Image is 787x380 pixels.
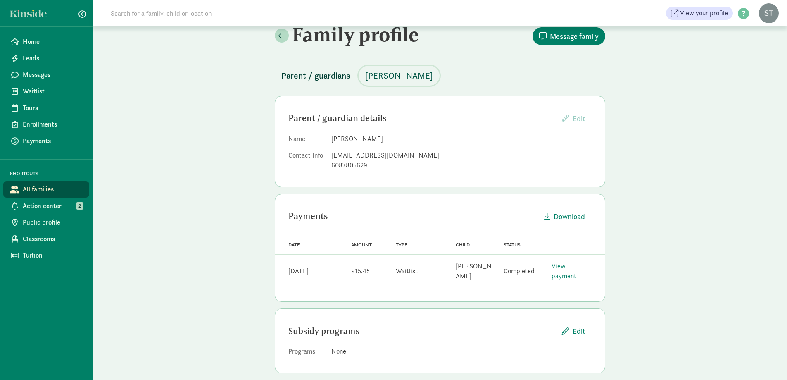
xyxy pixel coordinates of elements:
a: View payment [552,262,576,280]
a: Parent / guardians [275,71,357,81]
dt: Name [288,134,325,147]
span: 2 [76,202,83,210]
span: Tours [23,103,83,113]
div: Waitlist [396,266,418,276]
div: Parent / guardian details [288,112,555,125]
a: Leads [3,50,89,67]
span: Payments [23,136,83,146]
span: Leads [23,53,83,63]
a: Messages [3,67,89,83]
button: [PERSON_NAME] [359,66,440,86]
div: None [331,347,592,356]
div: [DATE] [288,266,309,276]
div: Payments [288,210,538,223]
a: Tuition [3,247,89,264]
span: Waitlist [23,86,83,96]
a: Payments [3,133,89,149]
a: Tours [3,100,89,116]
span: [PERSON_NAME] [365,69,433,82]
iframe: Chat Widget [746,340,787,380]
span: Messages [23,70,83,80]
span: Child [456,242,470,248]
button: Edit [555,322,592,340]
span: Home [23,37,83,47]
div: Completed [504,266,535,276]
span: View your profile [680,8,728,18]
a: View your profile [666,7,733,20]
span: Amount [351,242,372,248]
a: Home [3,33,89,50]
a: Public profile [3,214,89,231]
span: Status [504,242,521,248]
dt: Programs [288,347,325,360]
div: [EMAIL_ADDRESS][DOMAIN_NAME] [331,151,592,160]
span: Tuition [23,251,83,261]
input: Search for a family, child or location [106,5,338,22]
a: Classrooms [3,231,89,247]
span: Edit [573,325,585,337]
span: Public profile [23,217,83,227]
a: Action center 2 [3,198,89,214]
a: Enrollments [3,116,89,133]
button: Download [538,208,592,225]
span: Edit [573,114,585,123]
span: Type [396,242,407,248]
span: Download [554,211,585,222]
button: Edit [555,110,592,127]
button: Parent / guardians [275,66,357,86]
div: [PERSON_NAME] [456,261,494,281]
span: All families [23,184,83,194]
a: Waitlist [3,83,89,100]
div: Subsidy programs [288,325,555,338]
dd: [PERSON_NAME] [331,134,592,144]
span: Date [288,242,300,248]
div: 6087805629 [331,160,592,170]
span: Parent / guardians [281,69,350,82]
span: Action center [23,201,83,211]
dt: Contact Info [288,151,325,174]
span: Classrooms [23,234,83,244]
a: [PERSON_NAME] [359,71,440,81]
button: Message family [533,27,605,45]
a: All families [3,181,89,198]
div: $15.45 [351,266,370,276]
span: Message family [550,31,599,42]
span: Enrollments [23,119,83,129]
h2: Family profile [275,23,438,46]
